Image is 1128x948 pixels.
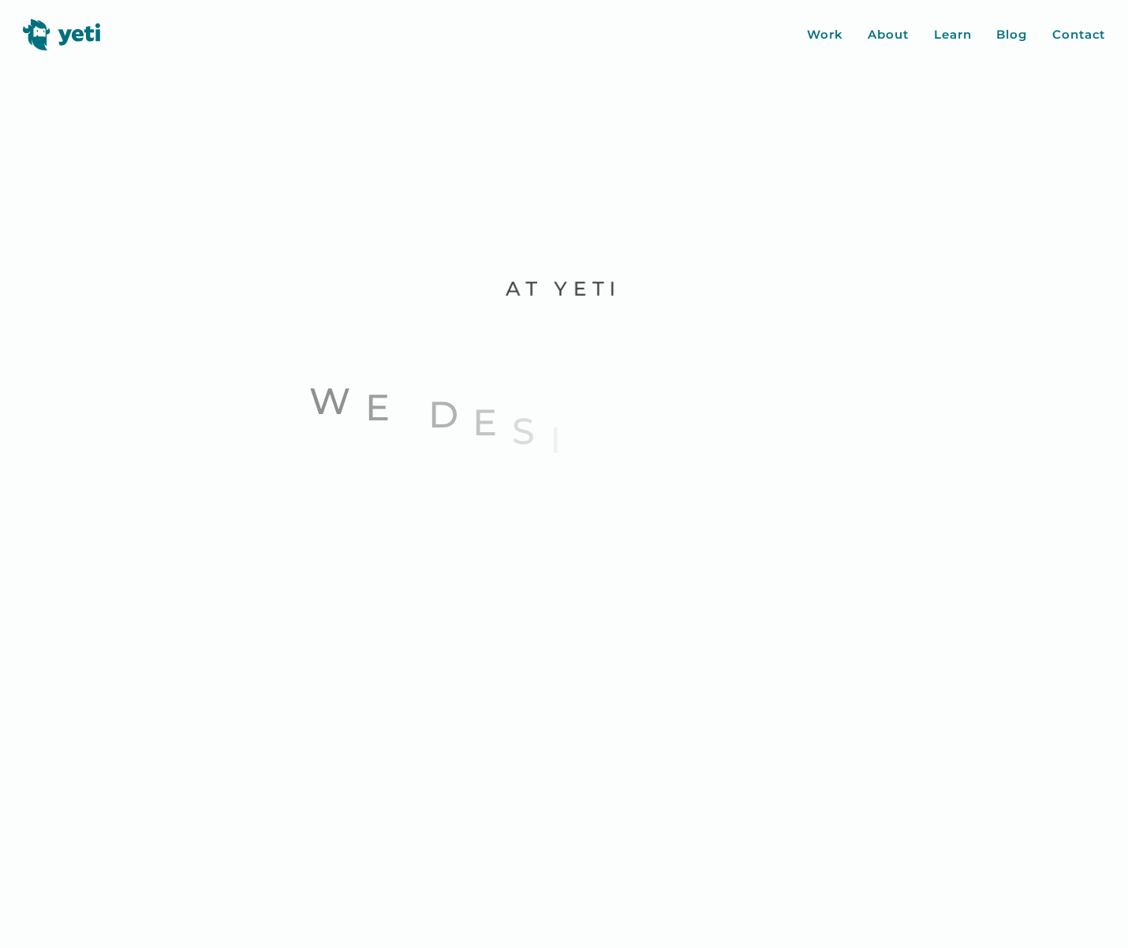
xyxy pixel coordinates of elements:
[807,26,843,44] a: Work
[239,275,887,301] p: At Yeti
[934,26,972,44] a: Learn
[1052,26,1105,44] a: Contact
[868,26,909,44] a: About
[23,19,101,50] img: Yeti logo
[996,26,1027,44] a: Blog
